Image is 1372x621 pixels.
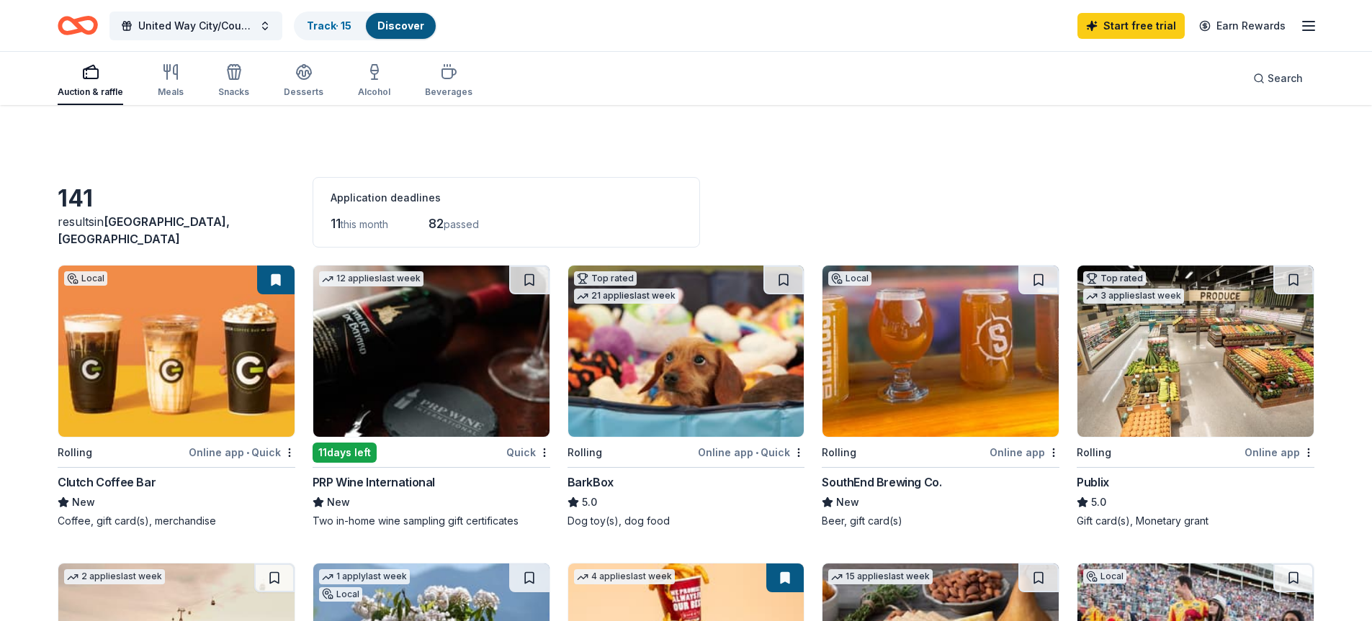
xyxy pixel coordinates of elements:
img: Image for Publix [1077,266,1314,437]
a: Home [58,9,98,42]
div: Two in-home wine sampling gift certificates [313,514,550,528]
div: Top rated [574,271,637,286]
div: Local [828,271,871,286]
div: 141 [58,184,295,213]
div: Quick [506,443,550,461]
div: Rolling [568,444,602,461]
div: Desserts [284,86,323,98]
span: New [836,494,859,511]
span: United Way City/County Campaign 2025 [138,17,254,35]
button: Track· 15Discover [294,12,437,40]
div: 12 applies last week [319,271,423,286]
a: Track· 15 [307,19,351,32]
span: this month [341,218,388,230]
img: Image for SouthEnd Brewing Co. [822,266,1059,437]
div: Local [64,271,107,286]
div: Dog toy(s), dog food [568,514,805,528]
div: Application deadlines [331,189,682,207]
button: Meals [158,58,184,105]
div: Clutch Coffee Bar [58,473,156,491]
div: Auction & raffle [58,86,123,98]
button: United Way City/County Campaign 2025 [109,12,282,40]
button: Auction & raffle [58,58,123,105]
div: 2 applies last week [64,569,165,584]
span: [GEOGRAPHIC_DATA], [GEOGRAPHIC_DATA] [58,214,230,246]
div: Publix [1077,473,1109,491]
div: 3 applies last week [1083,289,1184,304]
div: 21 applies last week [574,289,678,304]
div: 1 apply last week [319,569,410,584]
div: Local [1083,569,1126,584]
a: Image for PublixTop rated3 applieslast weekRollingOnline appPublix5.0Gift card(s), Monetary grant [1077,265,1314,528]
span: New [72,494,95,511]
div: Beverages [425,86,472,98]
a: Image for BarkBoxTop rated21 applieslast weekRollingOnline app•QuickBarkBox5.0Dog toy(s), dog food [568,265,805,528]
span: in [58,214,230,246]
div: Online app [990,443,1059,461]
div: Rolling [58,444,92,461]
span: 11 [331,216,341,231]
div: BarkBox [568,473,614,491]
div: Online app Quick [698,443,804,461]
a: Start free trial [1077,13,1185,39]
a: Image for SouthEnd Brewing Co.LocalRollingOnline appSouthEnd Brewing Co.NewBeer, gift card(s) [822,265,1059,528]
div: 4 applies last week [574,569,675,584]
span: 5.0 [1091,494,1106,511]
a: Image for Clutch Coffee BarLocalRollingOnline app•QuickClutch Coffee BarNewCoffee, gift card(s), ... [58,265,295,528]
div: Online app Quick [189,443,295,461]
a: Image for PRP Wine International12 applieslast week11days leftQuickPRP Wine InternationalNewTwo i... [313,265,550,528]
img: Image for PRP Wine International [313,266,550,437]
div: PRP Wine International [313,473,435,491]
span: New [327,494,350,511]
div: Beer, gift card(s) [822,514,1059,528]
div: Snacks [218,86,249,98]
button: Snacks [218,58,249,105]
span: • [246,447,249,458]
div: 11 days left [313,443,377,463]
div: Top rated [1083,271,1146,286]
button: Search [1242,64,1314,93]
div: Online app [1245,443,1314,461]
span: • [756,447,758,458]
a: Discover [377,19,424,32]
div: Coffee, gift card(s), merchandise [58,514,295,528]
div: SouthEnd Brewing Co. [822,473,941,491]
div: Gift card(s), Monetary grant [1077,514,1314,528]
div: results [58,213,295,248]
button: Alcohol [358,58,390,105]
span: 5.0 [582,494,597,511]
div: Meals [158,86,184,98]
button: Beverages [425,58,472,105]
div: Alcohol [358,86,390,98]
div: Rolling [822,444,856,461]
span: passed [444,218,479,230]
span: 82 [429,216,444,231]
a: Earn Rewards [1191,13,1294,39]
button: Desserts [284,58,323,105]
div: Rolling [1077,444,1111,461]
div: Local [319,587,362,602]
span: Search [1268,70,1303,87]
div: 15 applies last week [828,569,933,584]
img: Image for BarkBox [568,266,804,437]
img: Image for Clutch Coffee Bar [58,266,295,437]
